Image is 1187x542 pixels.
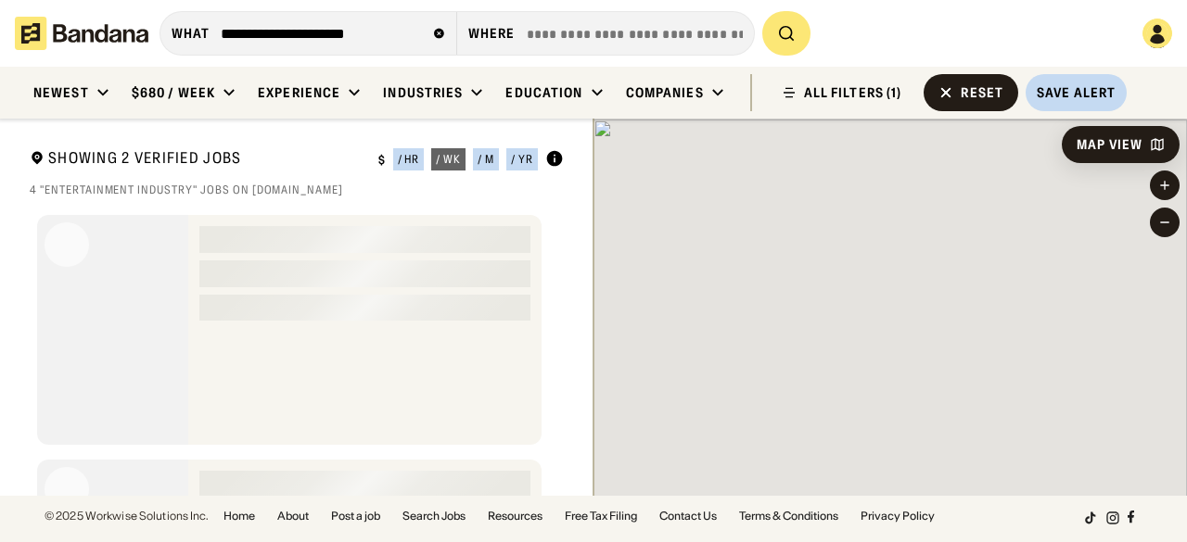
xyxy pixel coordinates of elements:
[468,25,516,42] div: Where
[45,510,209,522] div: © 2025 Workwise Solutions Inc.
[33,84,89,101] div: Newest
[478,154,494,165] div: / m
[378,153,386,168] div: $
[804,86,902,99] div: ALL FILTERS (1)
[15,17,148,50] img: Bandana logotype
[511,154,533,165] div: / yr
[277,510,309,522] a: About
[861,510,935,522] a: Privacy Policy
[132,84,215,101] div: $680 / week
[739,510,838,522] a: Terms & Conditions
[30,208,564,496] div: grid
[659,510,717,522] a: Contact Us
[331,510,380,522] a: Post a job
[258,84,340,101] div: Experience
[30,148,364,171] div: Showing 2 Verified Jobs
[488,510,542,522] a: Resources
[505,84,582,101] div: Education
[961,86,1003,99] div: Reset
[1077,138,1142,151] div: Map View
[436,154,461,165] div: / wk
[1037,84,1116,101] div: Save Alert
[626,84,704,101] div: Companies
[30,183,564,197] div: 4 "entertainment industry" jobs on [DOMAIN_NAME]
[565,510,637,522] a: Free Tax Filing
[402,510,466,522] a: Search Jobs
[223,510,255,522] a: Home
[172,25,210,42] div: what
[383,84,463,101] div: Industries
[398,154,420,165] div: / hr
